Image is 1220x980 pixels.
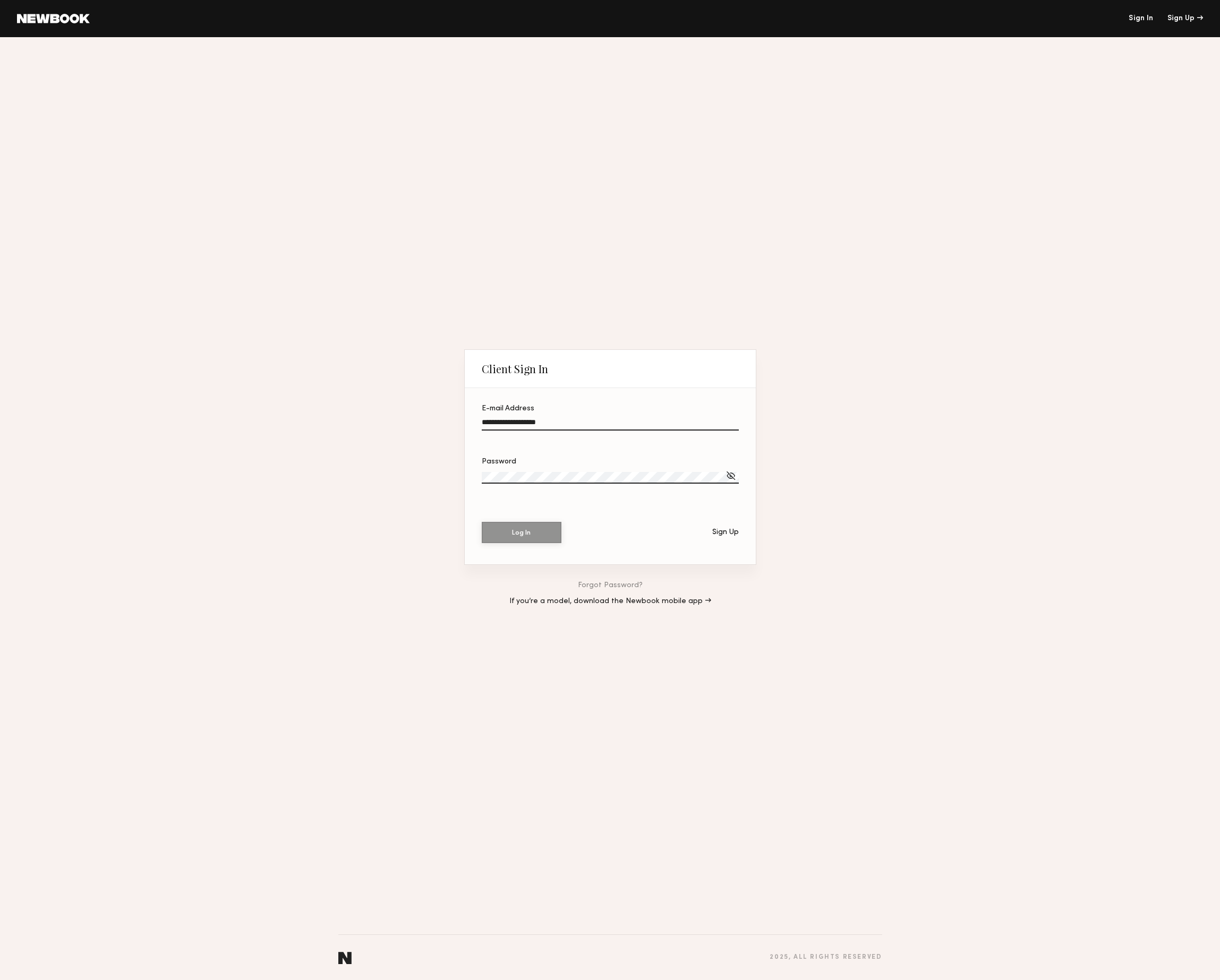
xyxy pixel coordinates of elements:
[482,418,739,431] input: E-mail Address
[482,458,739,466] div: Password
[482,405,739,412] div: E-mail Address
[482,472,739,484] input: Password
[578,582,643,589] a: Forgot Password?
[509,598,711,605] a: If you’re a model, download the Newbook mobile app →
[482,363,548,375] div: Client Sign In
[1129,15,1153,22] a: Sign In
[1167,15,1203,22] div: Sign Up
[482,522,561,543] button: Log In
[712,529,739,536] div: Sign Up
[770,954,882,961] div: 2025 , all rights reserved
